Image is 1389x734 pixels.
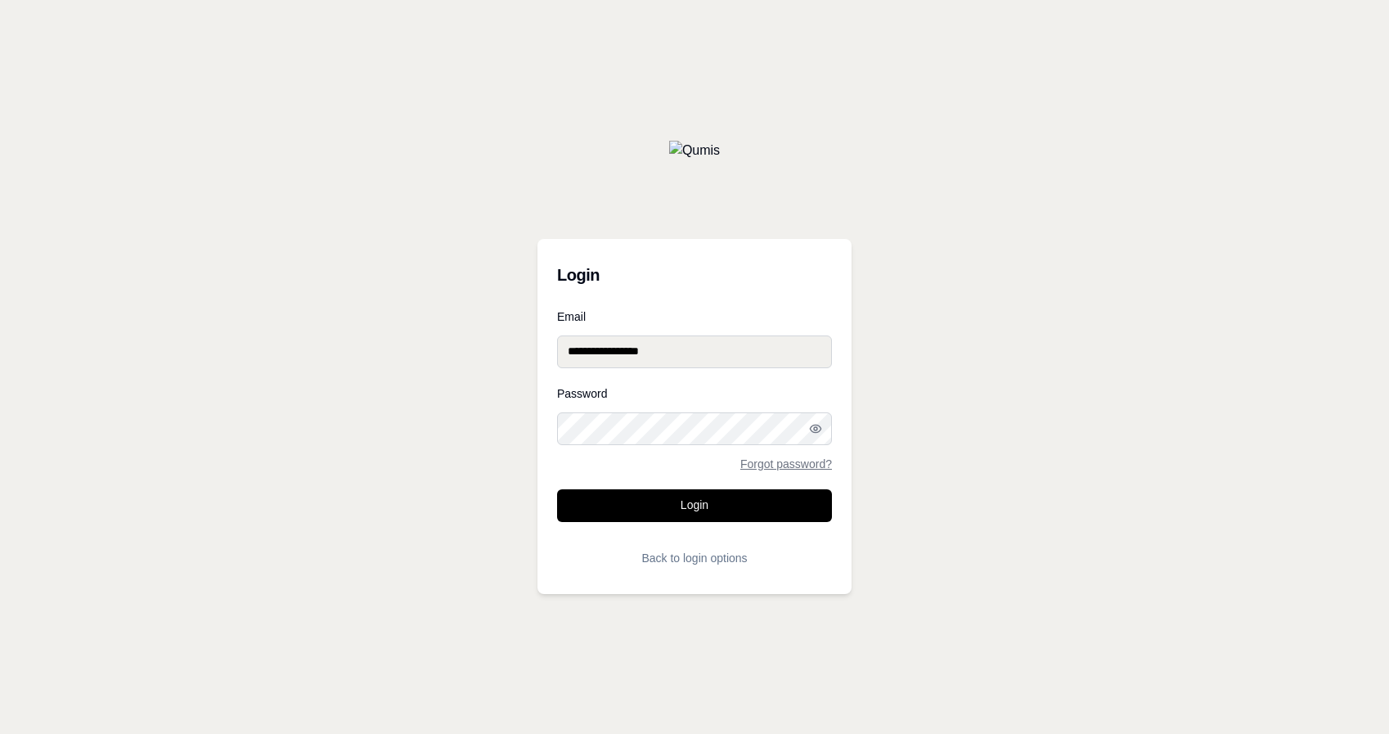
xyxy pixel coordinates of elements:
label: Email [557,311,832,322]
button: Back to login options [557,542,832,574]
button: Login [557,489,832,522]
label: Password [557,388,832,399]
a: Forgot password? [740,458,832,470]
h3: Login [557,259,832,291]
img: Qumis [669,141,720,160]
